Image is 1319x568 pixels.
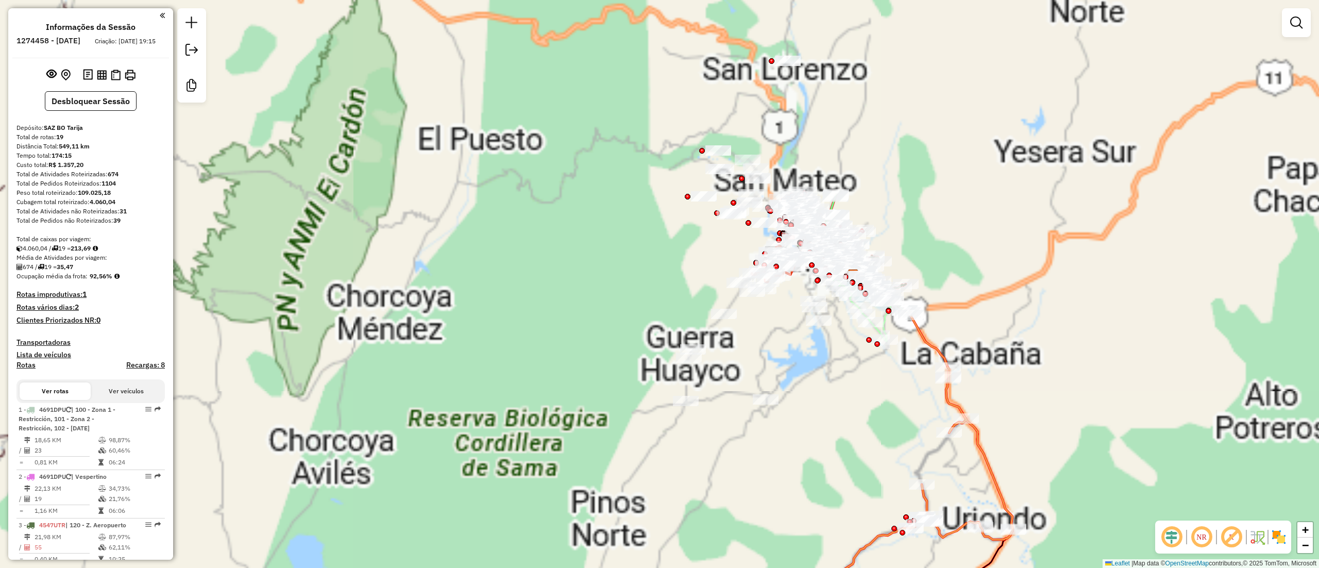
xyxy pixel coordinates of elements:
td: 21,76% [108,494,160,504]
strong: 1 [82,290,87,299]
td: 62,11% [108,542,160,553]
td: 19 [34,494,98,504]
em: Opções [145,473,151,479]
i: Meta Caixas/viagem: 169,80 Diferença: 43,89 [93,245,98,252]
strong: 109.025,18 [78,189,111,196]
div: Atividade não roteirizada - CAROLINA LOPEZ [726,278,752,288]
button: Visualizar Romaneio [109,68,123,82]
a: OpenStreetMap [1165,560,1209,567]
strong: 19 [56,133,63,141]
td: 22,13 KM [34,483,98,494]
div: 4.060,04 / 19 = [16,244,165,253]
div: Atividade não roteirizada - T. MERY MIRANDA [708,164,734,174]
h4: Rotas vários dias: [16,303,165,312]
td: 60,46% [108,445,160,456]
span: − [1302,539,1309,552]
i: Distância Total [24,437,30,443]
i: % de utilização do peso [98,437,106,443]
span: | 120 - Z. Aeropuerto [65,521,126,529]
h4: Rotas improdutivas: [16,290,165,299]
div: Atividade não roteirizada - FELICIDAD CAUCO [753,394,779,405]
td: 87,97% [108,532,160,542]
i: Total de Atividades [24,447,30,454]
div: Atividade não roteirizada - NANCY CAROLINA [711,309,737,319]
i: % de utilização do peso [98,534,106,540]
a: Zoom out [1297,538,1313,553]
div: Total de Pedidos não Roteirizados: [16,216,165,225]
a: Zoom in [1297,522,1313,538]
td: 06:06 [108,506,160,516]
td: / [19,542,24,553]
div: Atividade não roteirizada - PATRICIA SOLIZ [802,302,827,312]
strong: 174:15 [52,152,72,159]
div: Atividade não roteirizada - SONIA ZAMBRANA [673,396,699,406]
button: Logs desbloquear sessão [81,67,95,83]
i: Cubagem total roteirizado [16,245,23,252]
div: Distância Total: [16,142,165,151]
div: Map data © contributors,© 2025 TomTom, Microsoft [1103,559,1319,568]
td: = [19,554,24,564]
div: Atividade não roteirizada - CORALIT ORTEGA [720,208,746,218]
div: Atividade não roteirizada - HERNAN VASQUEZ [745,173,771,183]
button: Centralizar mapa no depósito ou ponto de apoio [59,67,73,83]
div: Atividade não roteirizada - ESTHER JURADO [752,218,777,228]
button: Exibir sessão original [44,66,59,83]
i: % de utilização da cubagem [98,544,106,550]
strong: 1104 [102,179,116,187]
h6: 1274458 - [DATE] [16,36,80,45]
div: Atividade não roteirizada - E. ZENTENO [717,209,742,220]
div: Atividade não roteirizada - ZOFIA LOREN ANA [735,155,760,165]
strong: 0 [96,315,100,325]
div: Peso total roteirizado: [16,188,165,197]
div: Atividade não roteirizada - YOLANFA CASTIL [743,163,769,174]
i: % de utilização da cubagem [98,496,106,502]
i: Tempo total em rota [98,508,104,514]
td: 10:25 [108,554,160,564]
div: Tempo total: [16,151,165,160]
div: Atividade não roteirizada - LIDIA ALEMAN PE [705,145,731,156]
td: 34,73% [108,483,160,494]
div: Total de Pedidos Roteirizados: [16,179,165,188]
a: Nova sessão e pesquisa [181,12,202,36]
div: Atividade não roteirizada - ROBERT PORTAL [739,287,765,297]
a: Rotas [16,361,36,370]
a: Exibir filtros [1286,12,1307,33]
div: 674 / 19 = [16,262,165,272]
div: Atividade não roteirizada - MAGALI MARISOL [751,284,776,294]
div: Atividade não roteirizada - T. LIZETH LLANO [705,164,731,174]
td: 21,98 KM [34,532,98,542]
div: Atividade não roteirizada - EDMIN JURADO [748,282,773,292]
i: Total de rotas [52,245,58,252]
div: Atividade não roteirizada - EDILSA MARCELA [738,189,764,199]
td: 1,16 KM [34,506,98,516]
i: Total de Atividades [16,264,23,270]
td: 98,87% [108,435,160,445]
button: Visualizar relatório de Roteirização [95,68,109,81]
td: 06:24 [108,457,160,467]
h4: Informações da Sessão [46,22,136,32]
span: Ocupação média da frota: [16,272,88,280]
strong: 35,47 [57,263,73,271]
i: % de utilização do peso [98,486,106,492]
i: Tempo total em rota [98,459,104,465]
a: Criar modelo [181,75,202,98]
em: Opções [145,406,151,412]
button: Desbloquear Sessão [45,91,137,111]
td: 55 [34,542,98,553]
div: Atividade não roteirizada - MARITZA QUINTE [691,191,717,202]
div: Total de caixas por viagem: [16,235,165,244]
button: Ver veículos [91,382,162,400]
img: Fluxo de ruas [1249,529,1265,545]
i: Tempo total em rota [98,556,104,562]
button: Ver rotas [20,382,91,400]
td: 0,81 KM [34,457,98,467]
div: Total de rotas: [16,132,165,142]
span: Exibir rótulo [1219,525,1244,549]
strong: SAZ BO Tarija [44,124,83,131]
td: 23 [34,445,98,456]
span: 2 - [19,473,107,480]
span: 4547UTR [39,521,65,529]
a: Leaflet [1105,560,1130,567]
div: Atividade não roteirizada - PABLO ESPINOZA [721,208,747,219]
